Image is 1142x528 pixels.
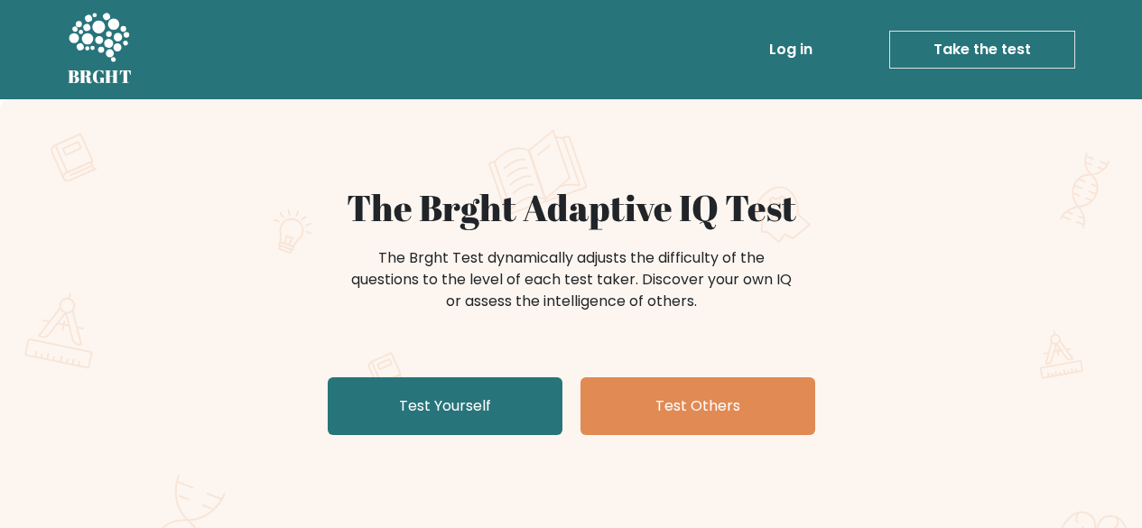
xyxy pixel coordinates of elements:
a: Test Others [580,377,815,435]
a: Take the test [889,31,1075,69]
h5: BRGHT [68,66,133,88]
a: Log in [762,32,820,68]
a: Test Yourself [328,377,562,435]
div: The Brght Test dynamically adjusts the difficulty of the questions to the level of each test take... [346,247,797,312]
h1: The Brght Adaptive IQ Test [131,186,1012,229]
a: BRGHT [68,7,133,92]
